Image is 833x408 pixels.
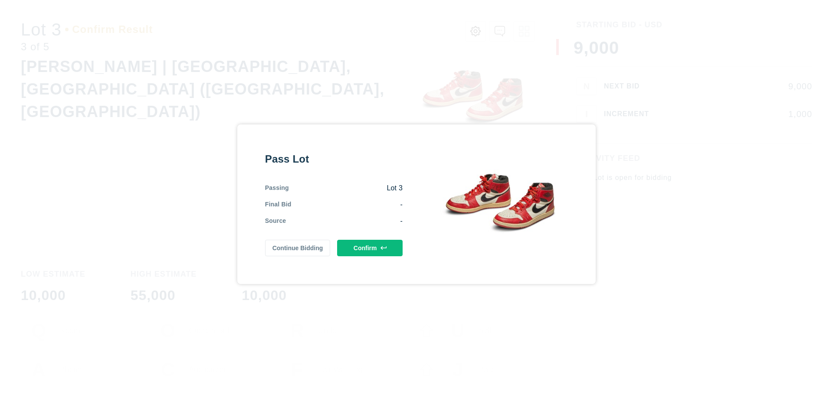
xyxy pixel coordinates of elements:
[289,183,403,193] div: Lot 3
[265,183,289,193] div: Passing
[265,200,292,209] div: Final Bid
[265,152,403,166] div: Pass Lot
[265,240,331,256] button: Continue Bidding
[292,200,403,209] div: -
[286,216,403,226] div: -
[265,216,286,226] div: Source
[337,240,403,256] button: Confirm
